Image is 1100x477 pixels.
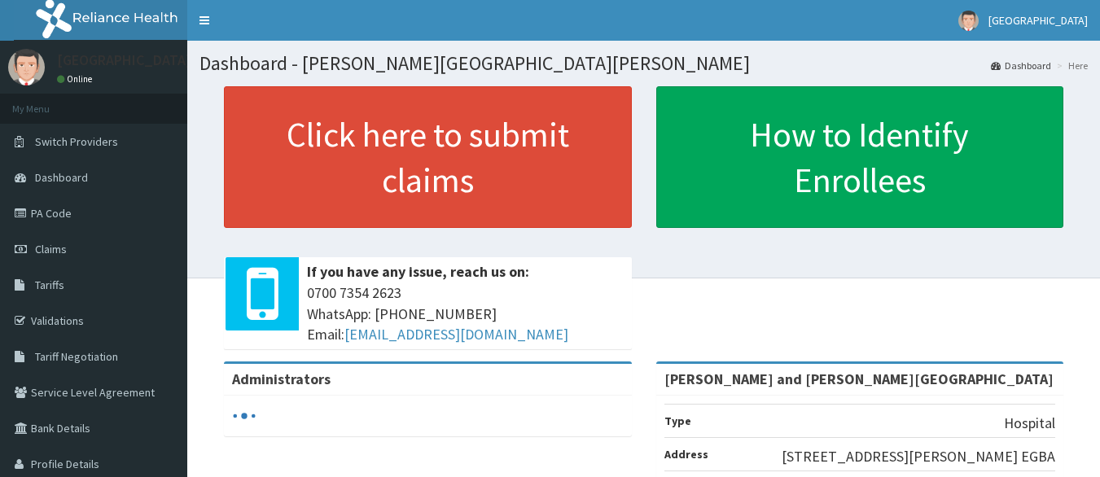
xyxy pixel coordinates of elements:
[991,59,1051,72] a: Dashboard
[232,404,256,428] svg: audio-loading
[35,134,118,149] span: Switch Providers
[307,262,529,281] b: If you have any issue, reach us on:
[1004,413,1055,434] p: Hospital
[224,86,632,228] a: Click here to submit claims
[57,53,191,68] p: [GEOGRAPHIC_DATA]
[1053,59,1088,72] li: Here
[35,170,88,185] span: Dashboard
[307,282,624,345] span: 0700 7354 2623 WhatsApp: [PHONE_NUMBER] Email:
[35,278,64,292] span: Tariffs
[344,325,568,344] a: [EMAIL_ADDRESS][DOMAIN_NAME]
[8,49,45,85] img: User Image
[232,370,331,388] b: Administrators
[958,11,979,31] img: User Image
[664,447,708,462] b: Address
[988,13,1088,28] span: [GEOGRAPHIC_DATA]
[664,414,691,428] b: Type
[782,446,1055,467] p: [STREET_ADDRESS][PERSON_NAME] EGBA
[656,86,1064,228] a: How to Identify Enrollees
[35,242,67,256] span: Claims
[35,349,118,364] span: Tariff Negotiation
[57,73,96,85] a: Online
[199,53,1088,74] h1: Dashboard - [PERSON_NAME][GEOGRAPHIC_DATA][PERSON_NAME]
[664,370,1054,388] strong: [PERSON_NAME] and [PERSON_NAME][GEOGRAPHIC_DATA]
